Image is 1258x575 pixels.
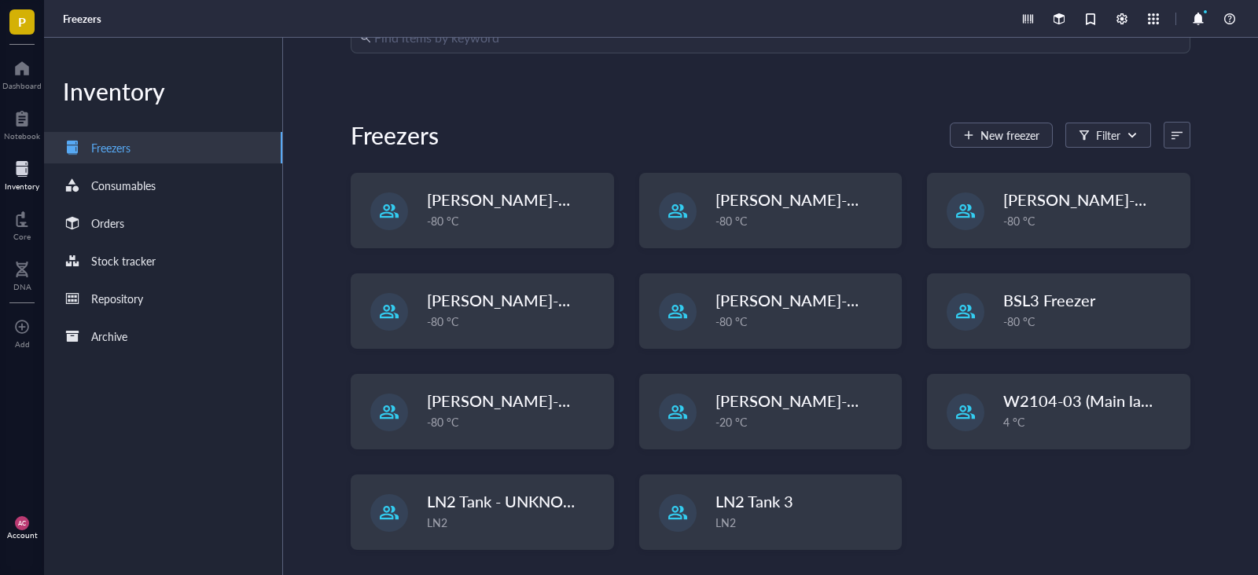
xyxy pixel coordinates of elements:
span: [PERSON_NAME]-2105-06 [427,390,620,412]
a: Freezers [44,132,282,163]
div: Freezers [351,119,439,151]
span: BSL3 Freezer [1003,289,1095,311]
span: [PERSON_NAME]-E2300-[PERSON_NAME]-31 [715,289,1050,311]
div: Consumables [91,177,156,194]
div: LN2 [715,514,892,531]
span: AC [18,519,27,526]
a: Consumables [44,170,282,201]
div: Notebook [4,131,40,141]
div: Inventory [5,181,39,191]
span: LN2 Tank - UNKNOWN [427,490,591,512]
div: DNA [13,282,31,291]
a: Archive [44,320,282,352]
a: Dashboard [2,56,42,90]
span: P [18,12,26,31]
span: [PERSON_NAME]-W2105-09 [715,390,925,412]
span: [PERSON_NAME]-W2105-14 [427,289,637,311]
a: Freezers [63,12,105,26]
a: DNA [13,257,31,291]
span: New freezer [980,129,1039,141]
a: Stock tracker [44,245,282,277]
div: Repository [91,290,143,307]
button: New freezer [950,123,1053,148]
a: Orders [44,207,282,239]
div: Stock tracker [91,252,156,269]
span: [PERSON_NAME]-W2105-07 [715,189,925,211]
div: Orders [91,214,124,232]
div: Core [13,232,31,241]
div: -80 °C [715,313,892,330]
div: Filter [1096,126,1120,144]
div: -20 °C [715,413,892,430]
span: [PERSON_NAME]-W2105-13 (Freezer 4) [427,189,714,211]
div: Account [7,530,38,540]
a: Inventory [5,156,39,191]
a: Notebook [4,106,40,141]
span: [PERSON_NAME]-E2403-05 [1003,189,1206,211]
div: Archive [91,328,127,345]
div: Freezers [91,139,131,156]
div: 4 °C [1003,413,1180,430]
div: -80 °C [427,212,604,229]
div: Dashboard [2,81,42,90]
div: Add [15,339,30,349]
div: LN2 [427,514,604,531]
a: Core [13,207,31,241]
div: -80 °C [1003,313,1180,330]
a: Repository [44,283,282,314]
div: -80 °C [427,413,604,430]
div: Inventory [44,75,282,107]
div: -80 °C [427,313,604,330]
span: LN2 Tank 3 [715,490,793,512]
div: -80 °C [1003,212,1180,229]
div: -80 °C [715,212,892,229]
span: W2104-03 (Main lab 4oC) [1003,390,1186,412]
